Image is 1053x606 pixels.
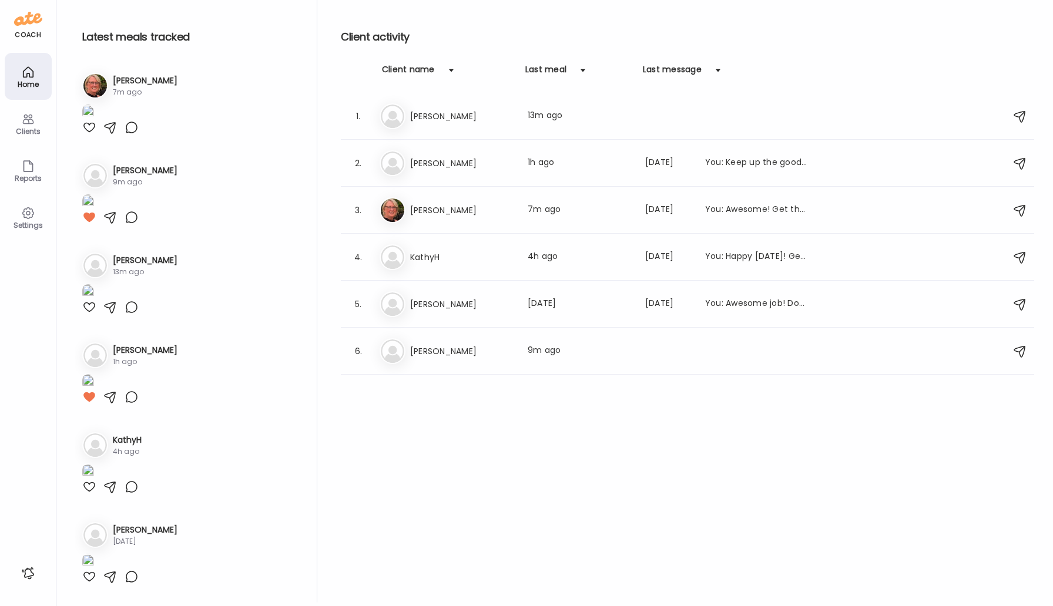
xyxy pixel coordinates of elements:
div: You: Awesome job! Don't forget to add in sleep and water intake! Keep up the good work! [705,297,809,311]
img: bg-avatar-default.svg [83,344,107,367]
div: 13m ago [113,267,177,277]
div: [DATE] [113,536,177,547]
img: bg-avatar-default.svg [381,151,404,175]
img: images%2FCVHIpVfqQGSvEEy3eBAt9lLqbdp1%2FAQftaexOejixkgrTLpLO%2FaXAQiLoTlIeRzKKxYfEN_1080 [82,554,94,570]
div: You: Awesome! Get that sleep in for [DATE] and [DATE], you're doing great! [705,203,809,217]
div: 3. [351,203,365,217]
img: bg-avatar-default.svg [83,523,107,547]
img: bg-avatar-default.svg [381,245,404,269]
div: Last meal [525,63,566,82]
img: bg-avatar-default.svg [381,292,404,316]
div: Reports [7,174,49,182]
h3: KathyH [113,434,142,446]
img: ate [14,9,42,28]
img: images%2FMmnsg9FMMIdfUg6NitmvFa1XKOJ3%2FuLUGegE2Z8d0rfy5flrU%2FVP1EaVRn6lcYbz5iIOGC_1080 [82,194,94,210]
div: 1h ago [113,356,177,367]
h3: KathyH [410,250,514,264]
div: [DATE] [645,297,691,311]
h3: [PERSON_NAME] [113,254,177,267]
div: You: Happy [DATE]! Get that food/water/sleep in from the past few days [DATE]! Enjoy your weekend! [705,250,809,264]
div: 6. [351,344,365,358]
img: avatars%2FahVa21GNcOZO3PHXEF6GyZFFpym1 [83,74,107,97]
div: Clients [7,127,49,135]
div: [DATE] [645,250,691,264]
div: 9m ago [113,177,177,187]
div: 4. [351,250,365,264]
h3: [PERSON_NAME] [113,344,177,356]
img: bg-avatar-default.svg [381,105,404,128]
div: 1h ago [528,156,631,170]
div: 5. [351,297,365,311]
div: Settings [7,221,49,229]
h3: [PERSON_NAME] [410,203,514,217]
img: bg-avatar-default.svg [83,433,107,457]
div: Home [7,80,49,88]
h3: [PERSON_NAME] [113,75,177,87]
div: Last message [643,63,702,82]
h2: Client activity [341,28,1034,46]
div: 1. [351,109,365,123]
div: [DATE] [645,203,691,217]
h3: [PERSON_NAME] [113,164,177,177]
div: [DATE] [528,297,631,311]
div: Client name [382,63,435,82]
div: 7m ago [113,87,177,97]
div: You: Keep up the good work! Get that food in! [705,156,809,170]
img: avatars%2FahVa21GNcOZO3PHXEF6GyZFFpym1 [381,198,404,222]
img: images%2FZ3DZsm46RFSj8cBEpbhayiVxPSD3%2FxcAf4PH0ggtSaKmtgZeJ%2FqsNSpDK300XuPnOSjRtH_1080 [82,284,94,300]
div: 7m ago [528,203,631,217]
img: images%2FMTny8fGZ1zOH0uuf6Y6gitpLC3h1%2FXn5y9d3xL3p3SUvMJAgZ%2F35APNMW3SBuIUJOR8QGR_1080 [82,464,94,480]
h3: [PERSON_NAME] [410,344,514,358]
h3: [PERSON_NAME] [410,297,514,311]
h3: [PERSON_NAME] [410,156,514,170]
div: 9m ago [528,344,631,358]
div: 4h ago [528,250,631,264]
img: bg-avatar-default.svg [381,339,404,363]
img: images%2FahVa21GNcOZO3PHXEF6GyZFFpym1%2Fw2fycxqAATInSeN5QGdq%2FoZXWWMor37s89kIIe9Bd_1080 [82,105,94,120]
h2: Latest meals tracked [82,28,298,46]
img: images%2FTWbYycbN6VXame8qbTiqIxs9Hvy2%2FSIYxTyPJFwJAeXNjyNYy%2FDd8w7FLUapV4huc1SKSd_1080 [82,374,94,390]
div: [DATE] [645,156,691,170]
div: coach [15,30,41,40]
img: bg-avatar-default.svg [83,254,107,277]
div: 13m ago [528,109,631,123]
h3: [PERSON_NAME] [410,109,514,123]
div: 2. [351,156,365,170]
div: 4h ago [113,446,142,457]
img: bg-avatar-default.svg [83,164,107,187]
h3: [PERSON_NAME] [113,524,177,536]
